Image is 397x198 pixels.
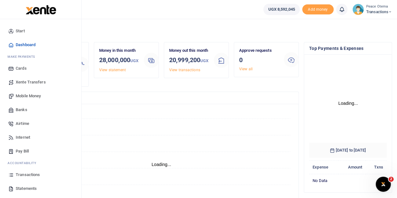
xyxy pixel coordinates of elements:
[26,5,56,14] img: logo-large
[366,4,392,9] small: Peace Otema
[302,7,334,11] a: Add money
[302,4,334,15] li: Toup your wallet
[309,143,387,158] h6: [DATE] to [DATE]
[130,58,138,63] small: UGX
[239,55,279,65] h3: 0
[200,58,208,63] small: UGX
[24,27,392,34] h4: Hello Peace
[12,161,36,165] span: countability
[5,168,76,182] a: Transactions
[169,47,209,54] p: Money out this month
[309,161,338,174] th: Expense
[5,24,76,38] a: Start
[25,7,56,12] a: logo-small logo-large logo-large
[16,172,40,178] span: Transactions
[352,4,392,15] a: profile-user Peace Otema Transactions
[263,4,299,15] a: UGX 8,592,045
[338,101,358,106] text: Loading...
[5,103,76,117] a: Banks
[16,185,37,192] span: Statements
[99,47,139,54] p: Money in this month
[99,55,139,66] h3: 28,000,000
[5,117,76,131] a: Airtime
[16,134,30,141] span: Internet
[5,182,76,195] a: Statements
[5,144,76,158] a: Pay Bill
[5,52,76,62] li: M
[16,42,35,48] span: Dashboard
[309,45,387,52] h4: Top Payments & Expenses
[352,4,364,15] img: profile-user
[16,28,25,34] span: Start
[16,107,27,113] span: Banks
[16,148,29,154] span: Pay Bill
[5,38,76,52] a: Dashboard
[5,75,76,89] a: Xente Transfers
[29,94,293,101] h4: Transactions Overview
[239,47,279,54] p: Approve requests
[5,131,76,144] a: Internet
[268,6,295,13] span: UGX 8,592,045
[366,9,392,15] span: Transactions
[16,93,41,99] span: Mobile Money
[389,177,394,182] span: 2
[99,68,126,72] a: View statement
[309,174,387,187] td: No data
[5,62,76,75] a: Cards
[11,54,35,59] span: ake Payments
[302,4,334,15] span: Add money
[261,4,302,15] li: Wallet ballance
[366,161,387,174] th: Txns
[16,120,29,127] span: Airtime
[169,68,200,72] a: View transactions
[376,177,391,192] iframe: Intercom live chat
[5,158,76,168] li: Ac
[16,79,46,85] span: Xente Transfers
[152,162,171,167] text: Loading...
[5,89,76,103] a: Mobile Money
[169,55,209,66] h3: 20,999,200
[16,65,27,72] span: Cards
[239,67,253,71] a: View all
[338,161,366,174] th: Amount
